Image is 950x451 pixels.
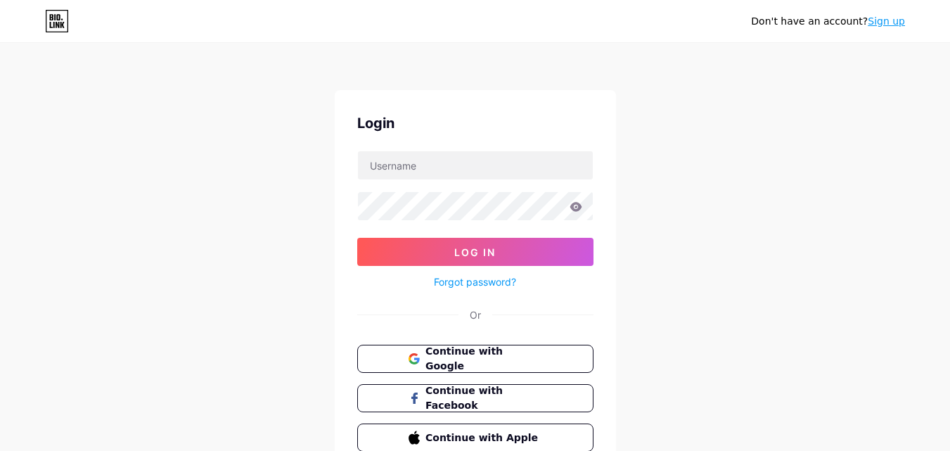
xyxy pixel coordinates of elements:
[434,274,516,289] a: Forgot password?
[358,151,593,179] input: Username
[357,113,593,134] div: Login
[357,384,593,412] button: Continue with Facebook
[425,383,541,413] span: Continue with Facebook
[868,15,905,27] a: Sign up
[357,238,593,266] button: Log In
[454,246,496,258] span: Log In
[470,307,481,322] div: Or
[357,345,593,373] button: Continue with Google
[425,344,541,374] span: Continue with Google
[751,14,905,29] div: Don't have an account?
[425,431,541,445] span: Continue with Apple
